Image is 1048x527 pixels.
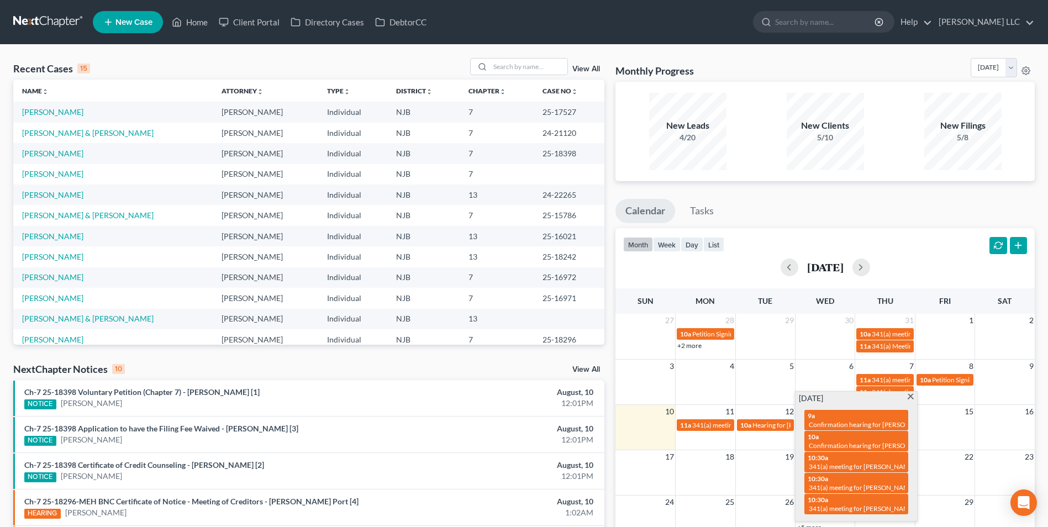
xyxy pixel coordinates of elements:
span: 2 [1028,314,1035,327]
td: NJB [387,123,460,143]
a: View All [572,65,600,73]
span: 3 [668,360,675,373]
span: Thu [877,296,893,305]
span: 18 [724,450,735,463]
td: 7 [460,143,534,164]
td: [PERSON_NAME] [213,226,318,246]
div: NOTICE [24,472,56,482]
td: [PERSON_NAME] [213,309,318,329]
span: 9 [1028,360,1035,373]
td: Individual [318,246,388,267]
div: NOTICE [24,436,56,446]
a: [PERSON_NAME] [65,507,127,518]
td: NJB [387,329,460,350]
td: 25-16972 [534,267,604,288]
div: August, 10 [411,423,593,434]
span: 10a [860,330,871,338]
td: Individual [318,267,388,288]
span: 29 [963,496,975,509]
div: New Leads [649,119,726,132]
span: 341(a) meeting for [PERSON_NAME] [809,504,915,513]
a: [PERSON_NAME] LLC [933,12,1034,32]
span: 10a [920,376,931,384]
div: 12:01PM [411,398,593,409]
div: August, 10 [411,387,593,398]
td: 25-15786 [534,205,604,225]
a: [PERSON_NAME] & [PERSON_NAME] [22,128,154,138]
span: [DATE] [799,393,823,404]
span: Sun [638,296,654,305]
td: Individual [318,288,388,308]
span: 10 [664,405,675,418]
td: NJB [387,309,460,329]
a: [PERSON_NAME] & [PERSON_NAME] [22,210,154,220]
td: NJB [387,143,460,164]
td: 13 [460,309,534,329]
td: 13 [460,185,534,205]
span: Petition Signing [692,330,737,338]
td: 7 [460,205,534,225]
td: 25-16971 [534,288,604,308]
td: 7 [460,329,534,350]
td: NJB [387,164,460,185]
div: NextChapter Notices [13,362,125,376]
td: 24-21120 [534,123,604,143]
div: 5/10 [787,132,864,143]
span: 24 [664,496,675,509]
span: 1 [968,314,975,327]
div: 12:01PM [411,471,593,482]
td: [PERSON_NAME] [213,205,318,225]
div: New Clients [787,119,864,132]
button: day [681,237,703,252]
td: [PERSON_NAME] [213,246,318,267]
a: Ch-7 25-18398 Certificate of Credit Counseling - [PERSON_NAME] [2] [24,460,264,470]
td: Individual [318,164,388,185]
a: [PERSON_NAME] [22,169,83,178]
a: Districtunfold_more [396,87,433,95]
td: Individual [318,123,388,143]
a: [PERSON_NAME] [61,471,122,482]
td: NJB [387,246,460,267]
td: 7 [460,288,534,308]
span: 27 [664,314,675,327]
i: unfold_more [426,88,433,95]
a: [PERSON_NAME] [22,149,83,158]
a: [PERSON_NAME] [61,398,122,409]
span: 6 [848,360,855,373]
div: Open Intercom Messenger [1010,489,1037,516]
td: [PERSON_NAME] [213,123,318,143]
span: Hearing for [PERSON_NAME] [752,421,839,429]
a: Case Nounfold_more [543,87,578,95]
span: Confirmation hearing for [PERSON_NAME] [809,441,934,450]
a: Home [166,12,213,32]
i: unfold_more [257,88,264,95]
a: [PERSON_NAME] [22,293,83,303]
h3: Monthly Progress [615,64,694,77]
span: 341(a) meeting for [PERSON_NAME] [692,421,799,429]
span: Wed [816,296,834,305]
td: 7 [460,267,534,288]
td: 25-18242 [534,246,604,267]
div: New Filings [924,119,1002,132]
a: [PERSON_NAME] [61,434,122,445]
td: 7 [460,102,534,122]
a: View All [572,366,600,373]
a: [PERSON_NAME] [22,252,83,261]
a: Ch-7 25-18296-MEH BNC Certificate of Notice - Meeting of Creditors - [PERSON_NAME] Port [4] [24,497,359,506]
td: Individual [318,309,388,329]
span: 11a [860,376,871,384]
td: 25-16021 [534,226,604,246]
a: Tasks [680,199,724,223]
a: [PERSON_NAME] [22,272,83,282]
td: 25-18296 [534,329,604,350]
td: NJB [387,102,460,122]
button: week [653,237,681,252]
span: 22 [963,450,975,463]
span: 11a [860,388,871,396]
span: 341(a) meeting for [PERSON_NAME] [872,330,978,338]
span: 26 [784,496,795,509]
span: 16 [1024,405,1035,418]
span: 341(a) meeting for [PERSON_NAME] [872,388,978,396]
a: Calendar [615,199,675,223]
td: 24-22265 [534,185,604,205]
